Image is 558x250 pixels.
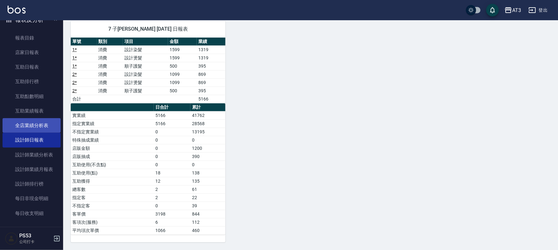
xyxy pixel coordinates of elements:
td: 1200 [190,144,225,152]
td: 2 [154,185,190,193]
td: 1599 [168,46,197,54]
td: 135 [190,177,225,185]
div: AT3 [512,6,521,14]
td: 設計燙髮 [123,54,168,62]
td: 消費 [97,78,123,87]
td: 39 [190,202,225,210]
td: 客單價 [71,210,154,218]
td: 61 [190,185,225,193]
td: 客項次(服務) [71,218,154,226]
td: 店販抽成 [71,152,154,161]
td: 0 [154,128,190,136]
th: 金額 [168,38,197,46]
td: 28568 [190,119,225,128]
td: 設計染髮 [123,70,168,78]
td: 0 [190,161,225,169]
td: 1066 [154,226,190,235]
a: 每日非現金明細 [3,191,61,206]
td: 0 [154,136,190,144]
td: 18 [154,169,190,177]
td: 消費 [97,54,123,62]
td: 順子護髮 [123,62,168,70]
h5: PS53 [19,233,51,239]
td: 390 [190,152,225,161]
td: 0 [154,202,190,210]
td: 消費 [97,70,123,78]
a: 設計師業績分析表 [3,148,61,162]
td: 3198 [154,210,190,218]
td: 互助使用(點) [71,169,154,177]
th: 日合計 [154,103,190,112]
th: 業績 [197,38,225,46]
td: 0 [190,136,225,144]
td: 0 [154,161,190,169]
th: 累計 [190,103,225,112]
td: 消費 [97,87,123,95]
td: 2 [154,193,190,202]
td: 22 [190,193,225,202]
td: 合計 [71,95,97,103]
td: 設計染髮 [123,46,168,54]
td: 平均項次單價 [71,226,154,235]
td: 5166 [154,119,190,128]
a: 每日收支明細 [3,206,61,221]
td: 395 [197,87,225,95]
td: 互助獲得 [71,177,154,185]
td: 41762 [190,111,225,119]
button: 登出 [526,4,550,16]
td: 1319 [197,46,225,54]
td: 395 [197,62,225,70]
td: 不指定客 [71,202,154,210]
td: 消費 [97,46,123,54]
td: 特殊抽成業績 [71,136,154,144]
a: 互助業績報表 [3,104,61,118]
table: a dense table [71,38,225,103]
td: 消費 [97,62,123,70]
td: 112 [190,218,225,226]
a: 報表目錄 [3,31,61,45]
td: 實業績 [71,111,154,119]
td: 順子護髮 [123,87,168,95]
td: 指定實業績 [71,119,154,128]
a: 互助點數明細 [3,89,61,104]
td: 1319 [197,54,225,62]
img: Person [5,232,18,245]
td: 5166 [197,95,225,103]
a: 店家日報表 [3,45,61,60]
img: Logo [8,6,26,14]
span: 7 子[PERSON_NAME] [DATE] 日報表 [78,26,218,32]
td: 13195 [190,128,225,136]
th: 單號 [71,38,97,46]
button: 客戶管理 [3,223,61,240]
td: 互助使用(不含點) [71,161,154,169]
td: 6 [154,218,190,226]
td: 不指定實業績 [71,128,154,136]
td: 869 [197,70,225,78]
td: 設計燙髮 [123,78,168,87]
a: 設計師排行榜 [3,177,61,191]
button: AT3 [502,4,524,17]
td: 844 [190,210,225,218]
th: 類別 [97,38,123,46]
td: 店販金額 [71,144,154,152]
table: a dense table [71,103,225,235]
a: 設計師日報表 [3,133,61,147]
td: 460 [190,226,225,235]
a: 全店業績分析表 [3,118,61,133]
td: 0 [154,152,190,161]
td: 500 [168,62,197,70]
th: 項目 [123,38,168,46]
td: 1099 [168,70,197,78]
a: 互助排行榜 [3,74,61,89]
td: 5166 [154,111,190,119]
a: 設計師業績月報表 [3,162,61,177]
td: 1099 [168,78,197,87]
p: 公司打卡 [19,239,51,245]
td: 0 [154,144,190,152]
td: 869 [197,78,225,87]
button: save [486,4,499,16]
td: 500 [168,87,197,95]
a: 互助日報表 [3,60,61,74]
td: 總客數 [71,185,154,193]
td: 1599 [168,54,197,62]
